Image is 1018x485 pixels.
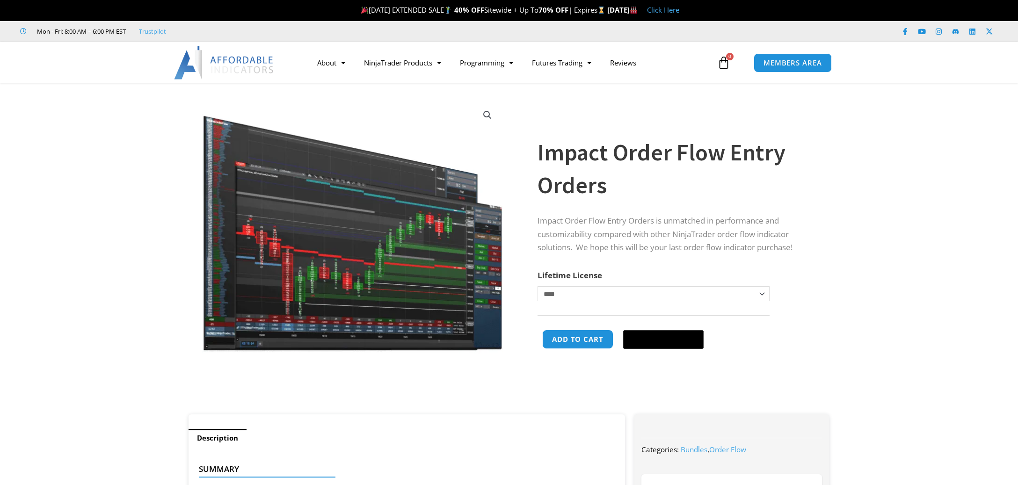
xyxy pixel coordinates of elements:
nav: Menu [308,52,715,73]
a: Futures Trading [523,52,601,73]
img: 🏭 [630,7,637,14]
strong: 70% OFF [538,5,568,14]
a: Trustpilot [139,26,166,37]
button: Buy with GPay [623,330,704,349]
span: Categories: [641,445,679,454]
a: Bundles [681,445,707,454]
span: , [681,445,746,454]
a: Description [189,429,247,447]
h1: Impact Order Flow Entry Orders [538,136,811,202]
h4: Summary [199,464,607,474]
a: Click Here [647,5,679,14]
a: 0 [703,49,744,76]
label: Lifetime License [538,270,602,281]
a: About [308,52,355,73]
a: NinjaTrader Products [355,52,451,73]
span: Mon - Fri: 8:00 AM – 6:00 PM EST [35,26,126,37]
img: ⌛ [598,7,605,14]
a: Reviews [601,52,646,73]
button: Add to cart [542,330,613,349]
strong: 40% OFF [454,5,484,14]
a: Order Flow [709,445,746,454]
img: LogoAI | Affordable Indicators – NinjaTrader [174,46,275,80]
p: Impact Order Flow Entry Orders is unmatched in performance and customizability compared with othe... [538,214,811,255]
img: 🏌️‍♂️ [444,7,451,14]
span: MEMBERS AREA [763,59,822,66]
a: Programming [451,52,523,73]
a: MEMBERS AREA [754,53,832,72]
span: [DATE] EXTENDED SALE Sitewide + Up To | Expires [359,5,607,14]
img: of4 | Affordable Indicators – NinjaTrader [202,100,503,354]
img: 🎉 [361,7,368,14]
a: View full-screen image gallery [479,107,496,123]
span: 0 [726,53,734,60]
strong: [DATE] [607,5,638,14]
